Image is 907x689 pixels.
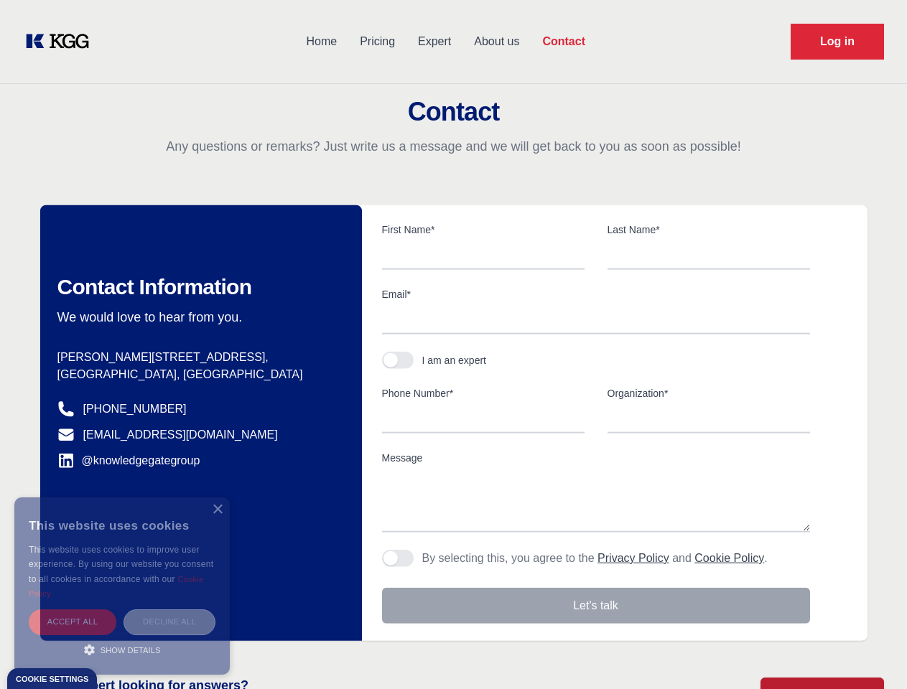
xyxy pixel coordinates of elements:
[791,24,884,60] a: Request Demo
[29,642,215,657] div: Show details
[382,222,585,237] label: First Name*
[348,23,406,60] a: Pricing
[57,366,339,383] p: [GEOGRAPHIC_DATA], [GEOGRAPHIC_DATA]
[531,23,597,60] a: Contact
[29,609,116,634] div: Accept all
[608,386,810,400] label: Organization*
[422,550,768,567] p: By selecting this, you agree to the and .
[16,675,88,683] div: Cookie settings
[17,138,890,155] p: Any questions or remarks? Just write us a message and we will get back to you as soon as possible!
[382,451,810,465] label: Message
[17,98,890,126] h2: Contact
[462,23,531,60] a: About us
[57,309,339,326] p: We would love to hear from you.
[835,620,907,689] iframe: Chat Widget
[57,452,200,469] a: @knowledgegategroup
[597,552,669,564] a: Privacy Policy
[124,609,215,634] div: Decline all
[29,545,213,584] span: This website uses cookies to improve user experience. By using our website you consent to all coo...
[382,588,810,624] button: Let's talk
[694,552,764,564] a: Cookie Policy
[406,23,462,60] a: Expert
[23,30,101,53] a: KOL Knowledge Platform: Talk to Key External Experts (KEE)
[57,274,339,300] h2: Contact Information
[57,349,339,366] p: [PERSON_NAME][STREET_ADDRESS],
[294,23,348,60] a: Home
[422,353,487,367] div: I am an expert
[29,508,215,543] div: This website uses cookies
[608,222,810,237] label: Last Name*
[83,400,187,418] a: [PHONE_NUMBER]
[382,386,585,400] label: Phone Number*
[29,575,204,598] a: Cookie Policy
[382,287,810,301] label: Email*
[83,426,278,444] a: [EMAIL_ADDRESS][DOMAIN_NAME]
[101,646,161,655] span: Show details
[212,505,223,515] div: Close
